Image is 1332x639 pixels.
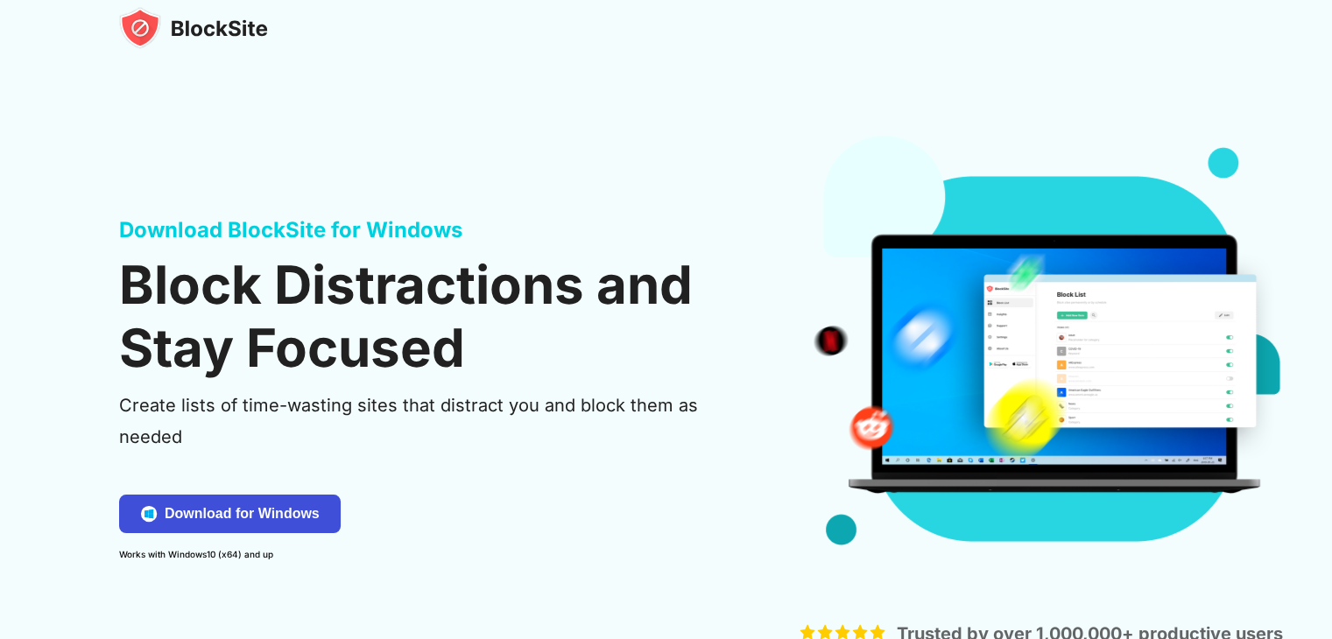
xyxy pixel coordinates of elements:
div: Create lists of time-wasting sites that distract you and block them as needed [119,390,729,453]
img: blocksite-icon-black.svg [119,7,268,49]
div: Download BlockSite for Windows [119,216,462,244]
img: desktop-blocksite [792,116,1290,602]
div: Download for Windows [165,505,320,523]
div: Block Distractions and Stay Focused [119,253,729,379]
div: Works with Windows10 (x64) and up [119,547,273,561]
button: Download for Windows [119,495,341,533]
img: download_from_windows.svg [140,505,158,523]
